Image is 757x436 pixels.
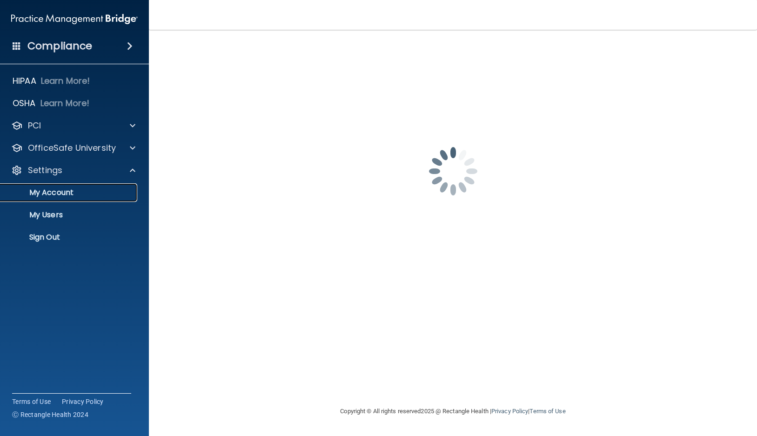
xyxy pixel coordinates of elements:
[6,188,133,197] p: My Account
[11,142,135,154] a: OfficeSafe University
[11,120,135,131] a: PCI
[12,410,88,419] span: Ⓒ Rectangle Health 2024
[13,98,36,109] p: OSHA
[27,40,92,53] h4: Compliance
[28,142,116,154] p: OfficeSafe University
[13,75,36,87] p: HIPAA
[28,165,62,176] p: Settings
[283,396,623,426] div: Copyright © All rights reserved 2025 @ Rectangle Health | |
[40,98,90,109] p: Learn More!
[11,165,135,176] a: Settings
[407,125,500,218] img: spinner.e123f6fc.gif
[12,397,51,406] a: Terms of Use
[529,408,565,415] a: Terms of Use
[41,75,90,87] p: Learn More!
[6,210,133,220] p: My Users
[62,397,104,406] a: Privacy Policy
[491,408,528,415] a: Privacy Policy
[28,120,41,131] p: PCI
[6,233,133,242] p: Sign Out
[11,10,138,28] img: PMB logo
